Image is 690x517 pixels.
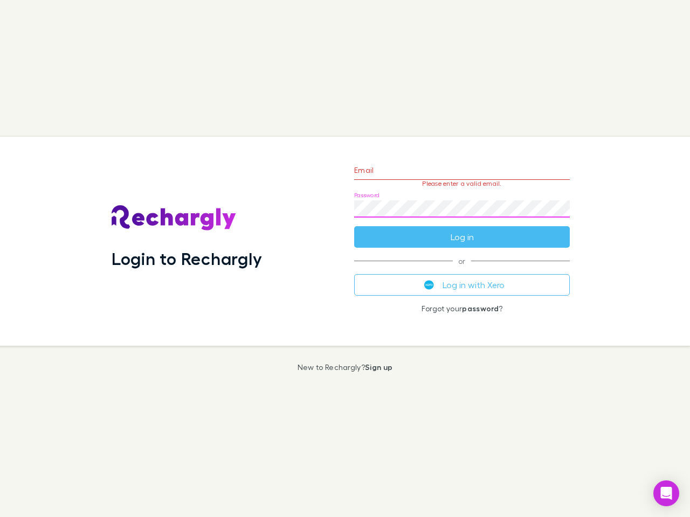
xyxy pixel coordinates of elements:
[424,280,434,290] img: Xero's logo
[112,248,262,269] h1: Login to Rechargly
[365,362,392,372] a: Sign up
[354,180,570,187] p: Please enter a valid email.
[298,363,393,372] p: New to Rechargly?
[354,226,570,248] button: Log in
[354,191,379,199] label: Password
[354,304,570,313] p: Forgot your ?
[653,480,679,506] div: Open Intercom Messenger
[112,205,237,231] img: Rechargly's Logo
[354,274,570,296] button: Log in with Xero
[462,304,499,313] a: password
